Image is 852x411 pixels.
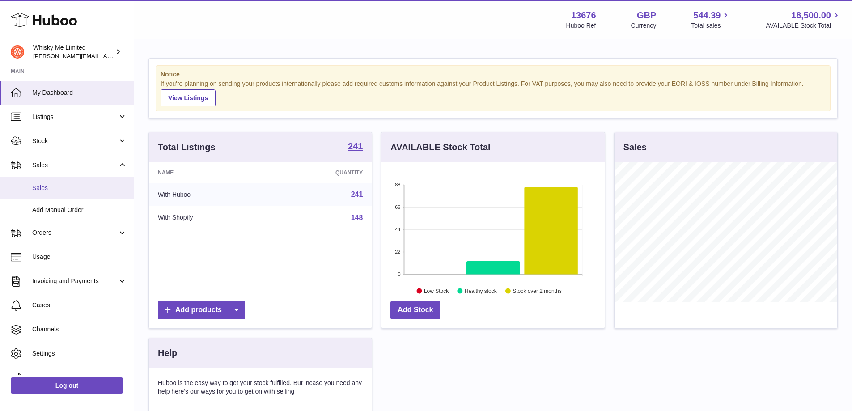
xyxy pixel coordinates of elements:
[32,89,127,97] span: My Dashboard
[32,229,118,237] span: Orders
[32,113,118,121] span: Listings
[571,9,596,21] strong: 13676
[32,277,118,285] span: Invoicing and Payments
[158,379,363,396] p: Huboo is the easy way to get your stock fulfilled. But incase you need any help here's our ways f...
[269,162,372,183] th: Quantity
[149,183,269,206] td: With Huboo
[158,141,216,153] h3: Total Listings
[351,214,363,221] a: 148
[33,43,114,60] div: Whisky Me Limited
[149,206,269,229] td: With Shopify
[623,141,647,153] h3: Sales
[32,253,127,261] span: Usage
[513,288,562,294] text: Stock over 2 months
[691,21,731,30] span: Total sales
[161,70,826,79] strong: Notice
[766,9,841,30] a: 18,500.00 AVAILABLE Stock Total
[395,182,401,187] text: 88
[32,349,127,358] span: Settings
[348,142,363,153] a: 241
[158,347,177,359] h3: Help
[161,89,216,106] a: View Listings
[766,21,841,30] span: AVAILABLE Stock Total
[390,301,440,319] a: Add Stock
[395,204,401,210] text: 66
[33,52,179,59] span: [PERSON_NAME][EMAIL_ADDRESS][DOMAIN_NAME]
[398,271,401,277] text: 0
[32,373,127,382] span: Returns
[11,377,123,394] a: Log out
[691,9,731,30] a: 544.39 Total sales
[395,249,401,254] text: 22
[424,288,449,294] text: Low Stock
[693,9,721,21] span: 544.39
[395,227,401,232] text: 44
[158,301,245,319] a: Add products
[637,9,656,21] strong: GBP
[32,184,127,192] span: Sales
[351,191,363,198] a: 241
[566,21,596,30] div: Huboo Ref
[631,21,657,30] div: Currency
[348,142,363,151] strong: 241
[149,162,269,183] th: Name
[32,137,118,145] span: Stock
[791,9,831,21] span: 18,500.00
[32,325,127,334] span: Channels
[32,161,118,169] span: Sales
[161,80,826,106] div: If you're planning on sending your products internationally please add required customs informati...
[390,141,490,153] h3: AVAILABLE Stock Total
[32,206,127,214] span: Add Manual Order
[11,45,24,59] img: frances@whiskyshop.com
[465,288,497,294] text: Healthy stock
[32,301,127,309] span: Cases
